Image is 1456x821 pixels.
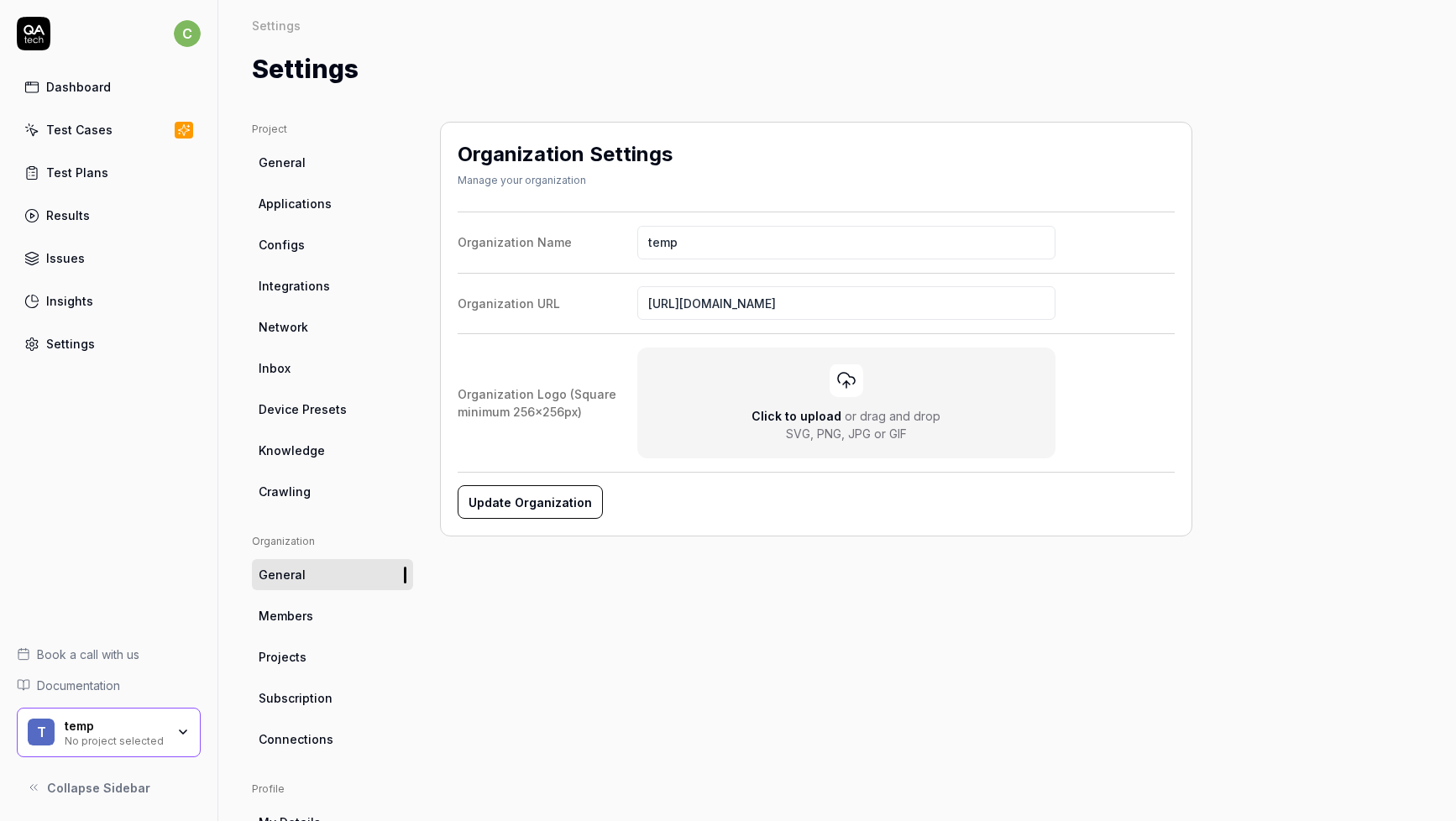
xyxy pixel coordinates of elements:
a: Integrations [252,270,413,301]
span: Crawling [259,483,311,500]
a: Applications [252,188,413,219]
div: Project [252,122,413,137]
a: Settings [17,327,201,360]
div: Test Plans [46,164,108,181]
span: Applications [259,195,332,212]
a: General [252,559,413,590]
a: Projects [252,641,413,672]
div: Organization [252,534,413,549]
a: General [252,147,413,178]
button: Collapse Sidebar [17,771,201,804]
span: Knowledge [259,442,325,459]
span: Collapse Sidebar [47,779,150,797]
div: Dashboard [46,78,111,96]
a: Knowledge [252,435,413,466]
span: c [174,20,201,47]
input: Organization Name [637,226,1055,259]
span: General [259,154,306,171]
div: Test Cases [46,121,113,139]
span: t [28,719,55,745]
button: Update Organization [458,485,603,519]
div: Settings [46,335,95,353]
h2: Organization Settings [458,139,673,170]
a: Test Plans [17,156,201,189]
span: Documentation [37,677,120,694]
span: Integrations [259,277,330,295]
a: Configs [252,229,413,260]
a: Book a call with us [17,646,201,663]
a: Dashboard [17,71,201,103]
span: Configs [259,236,305,254]
a: Network [252,311,413,343]
a: Test Cases [17,113,201,146]
a: Insights [17,285,201,317]
a: Device Presets [252,394,413,425]
a: Connections [252,724,413,755]
button: c [174,17,201,50]
span: Book a call with us [37,646,139,663]
a: Documentation [17,677,201,694]
span: Projects [259,648,306,666]
span: Inbox [259,359,291,377]
input: Organization URL [637,286,1055,320]
span: or drag and drop [845,409,940,423]
div: Profile [252,782,413,797]
h1: Settings [252,50,359,88]
span: General [259,566,306,583]
span: Click to upload [752,409,841,423]
div: Organization Logo (Square minimum 256x256px) [458,385,637,421]
div: Insights [46,292,93,310]
span: Subscription [259,689,333,707]
div: Organization Name [458,233,637,251]
div: No project selected [65,733,165,746]
a: Crawling [252,476,413,507]
div: Results [46,207,90,224]
span: Device Presets [259,400,347,418]
a: Inbox [252,353,413,384]
span: Connections [259,730,333,748]
a: Members [252,600,413,631]
div: SVG, PNG, JPG or GIF [786,425,907,442]
div: Organization URL [458,295,637,312]
button: ttempNo project selected [17,708,201,758]
div: Manage your organization [458,173,673,188]
span: Network [259,318,308,336]
div: temp [65,719,165,734]
div: Settings [252,17,301,34]
a: Issues [17,242,201,275]
span: Members [259,607,313,625]
div: Issues [46,249,85,267]
a: Subscription [252,682,413,714]
a: Results [17,199,201,232]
